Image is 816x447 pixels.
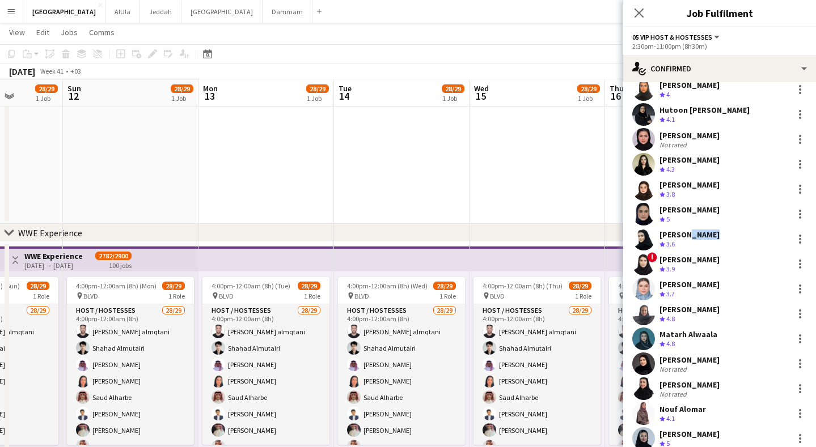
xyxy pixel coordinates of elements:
div: Not rated [659,390,689,398]
h3: Job Fulfilment [623,6,816,20]
span: 1 Role [439,292,456,300]
span: 28/29 [162,282,185,290]
span: 4.8 [666,314,675,323]
div: WWE Experience [18,227,82,239]
a: Comms [84,25,119,40]
span: View [9,27,25,37]
button: [GEOGRAPHIC_DATA] [181,1,263,23]
span: 4:00pm-12:00am (8h) (Wed) [347,282,428,290]
div: 1 Job [307,94,328,103]
span: 28/29 [35,84,58,93]
div: 2:30pm-11:00pm (8h30m) [632,42,807,50]
span: 4:00pm-12:00am (8h) (Mon) [76,282,157,290]
span: 1 Role [168,292,185,300]
button: [GEOGRAPHIC_DATA] [23,1,105,23]
div: 1 Job [171,94,193,103]
span: 4:00pm-12:00am (8h) (Fri) [618,282,694,290]
span: 28/29 [577,84,600,93]
div: Confirmed [623,55,816,82]
span: Thu [610,83,624,93]
div: 1 Job [442,94,464,103]
span: Wed [474,83,489,93]
span: 2782/2900 [95,252,132,260]
span: 4.1 [666,115,675,124]
span: 28/29 [433,282,456,290]
app-job-card: 4:00pm-12:00am (8h) (Tue)28/29 BLVD1 RoleHost / Hostesses28/294:00pm-12:00am (8h)[PERSON_NAME] al... [202,277,329,445]
div: 1 Job [578,94,599,103]
span: 14 [337,90,352,103]
span: 05 VIP Host & Hostesses [632,33,712,41]
span: Mon [203,83,218,93]
span: 13 [201,90,218,103]
span: Sun [67,83,81,93]
button: AlUla [105,1,140,23]
app-job-card: 4:00pm-12:00am (8h) (Fri)28/29 BLVD1 RoleHost / Hostesses28/294:00pm-12:00am (8h)[PERSON_NAME] al... [609,277,736,445]
span: 3.6 [666,240,675,248]
span: 16 [608,90,624,103]
span: Week 41 [37,67,66,75]
span: Comms [89,27,115,37]
span: 3.9 [666,265,675,273]
span: 12 [66,90,81,103]
span: 1 Role [575,292,591,300]
span: Edit [36,27,49,37]
div: [PERSON_NAME] [659,229,720,240]
span: 5 [666,215,670,223]
app-job-card: 4:00pm-12:00am (8h) (Mon)28/29 BLVD1 RoleHost / Hostesses28/294:00pm-12:00am (8h)[PERSON_NAME] al... [67,277,194,445]
span: 28/29 [442,84,464,93]
h3: WWE Experience [24,251,83,261]
a: View [5,25,29,40]
div: Hutoon [PERSON_NAME] [659,105,750,115]
div: Nouf Alomar [659,404,706,414]
app-job-card: 4:00pm-12:00am (8h) (Wed)28/29 BLVD1 RoleHost / Hostesses28/294:00pm-12:00am (8h)[PERSON_NAME] al... [338,277,465,445]
span: BLVD [490,292,505,300]
span: 15 [472,90,489,103]
span: BLVD [354,292,369,300]
div: Matarh Alwaala [659,329,717,339]
span: 28/29 [171,84,193,93]
div: [PERSON_NAME] [659,429,720,439]
span: 28/29 [306,84,329,93]
span: 4:00pm-12:00am (8h) (Thu) [483,282,563,290]
span: Tue [339,83,352,93]
div: [PERSON_NAME] [659,279,720,290]
span: 4:00pm-12:00am (8h) (Tue) [212,282,290,290]
a: Edit [32,25,54,40]
span: 1 Role [304,292,320,300]
span: BLVD [83,292,98,300]
div: [PERSON_NAME] [659,130,720,141]
div: [PERSON_NAME] [659,380,720,390]
div: 100 jobs [109,260,132,270]
span: 28/29 [569,282,591,290]
a: Jobs [56,25,82,40]
span: 1 Role [33,292,49,300]
div: [PERSON_NAME] [659,180,720,190]
div: [PERSON_NAME] [659,205,720,215]
span: BLVD [219,292,234,300]
span: 4.8 [666,339,675,348]
div: [PERSON_NAME] [659,155,720,165]
button: Dammam [263,1,312,23]
div: [PERSON_NAME] [659,355,720,365]
span: 3.8 [666,190,675,198]
div: 1 Job [36,94,57,103]
div: Not rated [659,141,689,149]
span: ! [647,252,657,262]
span: 28/29 [298,282,320,290]
span: 3.7 [666,290,675,298]
span: Jobs [61,27,78,37]
span: 4.1 [666,414,675,423]
app-job-card: 4:00pm-12:00am (8h) (Thu)28/29 BLVD1 RoleHost / Hostesses28/294:00pm-12:00am (8h)[PERSON_NAME] al... [473,277,601,445]
div: [DATE] [9,66,35,77]
div: [PERSON_NAME] [659,304,720,314]
div: [PERSON_NAME] [659,80,720,90]
div: [PERSON_NAME] [659,254,720,265]
div: +03 [70,67,81,75]
span: 4.3 [666,165,675,173]
span: 28/29 [27,282,49,290]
